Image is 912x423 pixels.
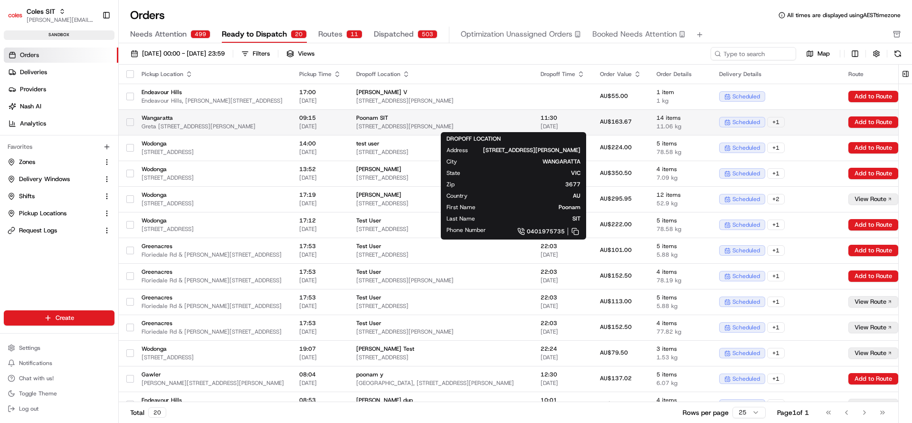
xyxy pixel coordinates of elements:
span: 17:19 [299,191,341,199]
span: Providers [20,85,46,94]
span: Optimization Unassigned Orders [461,29,572,40]
button: View Route [848,193,898,205]
span: [PERSON_NAME][EMAIL_ADDRESS][DOMAIN_NAME] [27,16,95,24]
span: Endeavour Hills, [PERSON_NAME][STREET_ADDRESS] [142,97,284,105]
span: 17:53 [299,319,341,327]
span: scheduled [732,144,760,152]
span: 17:12 [299,217,341,224]
span: Wodonga [142,217,284,224]
div: Dropoff Location [356,70,525,78]
button: Pickup Locations [4,206,114,221]
span: 12 items [656,191,704,199]
span: City [446,158,457,165]
div: + 1 [767,168,785,179]
span: [STREET_ADDRESS] [356,174,525,182]
span: DROPOFF LOCATION [446,135,501,143]
span: scheduled [732,298,760,306]
span: 22:03 [541,294,585,301]
a: Orders [4,48,118,63]
span: Coles SIT [27,7,55,16]
span: [DATE] [299,328,341,336]
span: 5.88 kg [656,302,704,310]
span: 5 items [656,217,704,224]
span: API Documentation [90,138,152,147]
span: scheduled [732,349,760,357]
button: Add to Route [848,219,898,231]
span: Wodonga [142,345,284,353]
span: AU$55.00 [600,92,628,100]
div: + 1 [767,245,785,256]
span: Shifts [19,192,35,201]
span: scheduled [732,221,760,229]
span: AU$152.50 [600,323,632,331]
button: Delivery Windows [4,172,114,187]
span: State [446,169,460,177]
a: Nash AI [4,99,118,114]
span: All times are displayed using AEST timezone [787,11,901,19]
span: [DATE] [299,200,341,207]
div: Favorites [4,139,114,154]
span: Request Logs [19,226,57,235]
span: poonam y [356,371,525,378]
span: scheduled [732,375,760,383]
span: AU$113.00 [600,298,632,305]
img: 1736555255976-a54dd68f-1ca7-489b-9aae-adbdc363a1c4 [9,91,27,108]
span: Poonam SIT [356,114,525,122]
span: Last Name [446,215,475,222]
span: 52.9 kg [656,200,704,207]
span: [STREET_ADDRESS] [356,225,525,233]
button: View Route [848,296,898,308]
span: Country [446,192,467,200]
span: 78.58 kg [656,225,704,233]
div: + 1 [767,143,785,153]
a: Request Logs [8,226,99,235]
input: Clear [25,61,157,71]
img: Coles SIT [8,8,23,23]
span: AU$152.50 [600,272,632,279]
span: [STREET_ADDRESS] [356,354,525,361]
span: [DATE] [299,148,341,156]
span: 17:53 [299,268,341,276]
button: Start new chat [161,94,173,105]
span: [DATE] [299,174,341,182]
button: [DATE] 00:00 - [DATE] 23:59 [126,47,229,60]
span: 6.07 kg [656,379,704,387]
span: Orders [20,51,39,59]
span: [STREET_ADDRESS] [142,354,284,361]
a: 📗Knowledge Base [6,134,76,151]
button: Coles SITColes SIT[PERSON_NAME][EMAIL_ADDRESS][DOMAIN_NAME] [4,4,98,27]
span: [STREET_ADDRESS] [142,174,284,182]
span: Knowledge Base [19,138,73,147]
span: 22:24 [541,345,585,353]
button: Create [4,310,114,326]
span: 78.58 kg [656,148,704,156]
p: Rows per page [683,408,729,417]
span: AU$137.02 [600,375,632,382]
span: AU$79.50 [600,349,628,356]
span: 0401975735 [527,228,565,235]
button: Add to Route [848,142,898,154]
span: 12:30 [541,371,585,378]
span: [DATE] [299,354,341,361]
span: Deliveries [20,68,47,77]
span: Views [298,49,314,58]
span: Dispatched [374,29,414,40]
span: Wodonga [142,191,284,199]
span: [DATE] 00:00 - [DATE] 23:59 [142,49,225,58]
span: Test User [356,268,525,276]
span: Phone Number [446,226,486,234]
span: Greenacres [142,294,284,301]
span: Zip [446,181,455,188]
div: 20 [148,407,166,418]
span: AU$163.67 [600,118,632,125]
span: Booked Needs Attention [592,29,677,40]
a: 0401975735 [501,226,580,237]
span: Wodonga [142,140,284,147]
span: AU$224.00 [600,144,632,151]
a: Analytics [4,116,118,131]
div: 503 [418,30,437,38]
span: 78.19 kg [656,277,704,284]
button: View Route [848,347,898,359]
button: Zones [4,154,114,170]
span: Greenacres [142,268,284,276]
